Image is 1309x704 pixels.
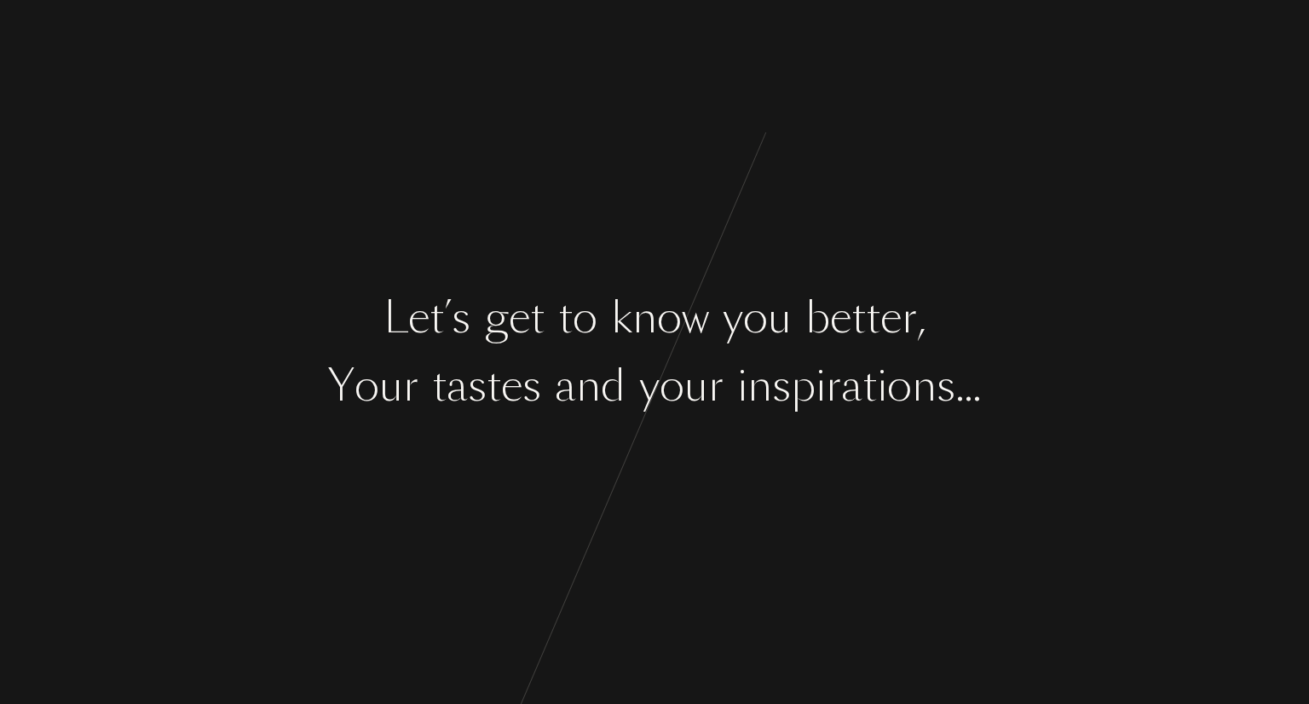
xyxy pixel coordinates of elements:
[632,286,657,350] div: n
[611,286,632,350] div: k
[328,355,355,418] div: Y
[877,355,887,418] div: i
[816,355,826,418] div: i
[841,355,862,418] div: a
[955,355,964,418] div: .
[880,286,902,350] div: e
[379,355,403,418] div: u
[791,355,816,418] div: p
[408,286,430,350] div: e
[430,286,444,350] div: t
[772,355,791,418] div: s
[383,286,408,350] div: L
[601,355,626,418] div: d
[573,286,597,350] div: o
[743,286,768,350] div: o
[444,286,452,350] div: ’
[576,355,601,418] div: n
[468,355,487,418] div: s
[509,286,530,350] div: e
[747,355,772,418] div: n
[912,355,937,418] div: n
[723,286,743,350] div: y
[851,286,866,350] div: t
[684,355,708,418] div: u
[682,286,709,350] div: w
[937,355,955,418] div: s
[522,355,541,418] div: s
[530,286,545,350] div: t
[805,286,830,350] div: b
[708,355,724,418] div: r
[826,355,841,418] div: r
[555,355,576,418] div: a
[432,355,447,418] div: t
[887,355,912,418] div: o
[403,355,418,418] div: r
[917,286,926,350] div: ,
[660,355,684,418] div: o
[902,286,917,350] div: r
[830,286,851,350] div: e
[862,355,877,418] div: t
[866,286,880,350] div: t
[768,286,792,350] div: u
[355,355,379,418] div: o
[501,355,522,418] div: e
[484,286,509,350] div: g
[964,355,972,418] div: .
[558,286,573,350] div: t
[452,286,470,350] div: s
[487,355,501,418] div: t
[639,355,660,418] div: y
[447,355,468,418] div: a
[972,355,981,418] div: .
[657,286,682,350] div: o
[737,355,747,418] div: i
